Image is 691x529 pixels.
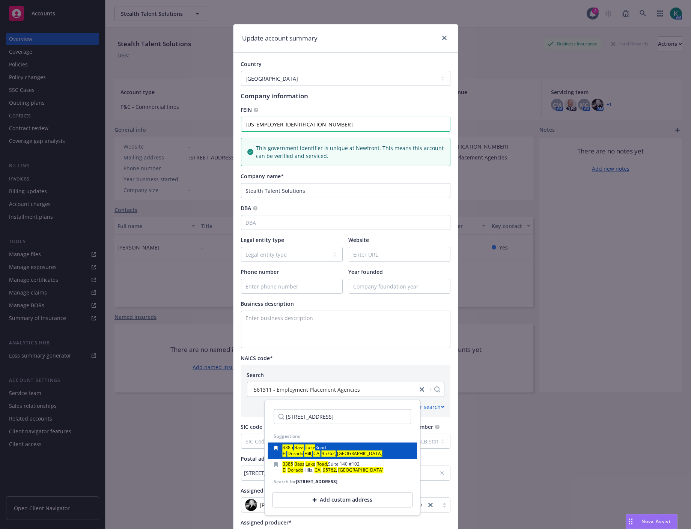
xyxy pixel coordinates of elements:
mark: 95762, [322,451,336,457]
span: Assigned producer* [241,519,292,526]
mark: Hill, [304,451,312,457]
button: Add custom address [272,493,412,508]
input: Enter phone number [241,279,342,293]
input: Company name [241,183,450,198]
textarea: Enter business description [241,311,450,348]
mark: Lake [306,461,315,467]
span: Nova Assist [641,518,671,524]
span: FEIN [241,106,252,113]
span: Business description [241,300,294,307]
span: Legal entity type [241,236,285,243]
span: photo[PERSON_NAME] ([PERSON_NAME][EMAIL_ADDRESS][PERSON_NAME][DOMAIN_NAME]) [245,499,422,511]
mark: CA, [315,467,322,473]
span: Hills,, [303,467,315,473]
input: SIC Code [241,434,344,448]
span: Assigned account manager* [241,487,313,494]
button: [STREET_ADDRESS] [241,466,450,481]
span: This government identifier is unique at Newfront. This means this account can be verified and ser... [256,144,444,160]
span: Postal address [241,455,279,462]
span: Phone number [241,268,279,275]
mark: 3385 [283,461,293,467]
mark: Bass [294,461,304,467]
span: 561311 - Employment Placement Agencies [251,386,414,394]
h1: Update account summary [242,33,318,43]
span: Suite 140 #102 [328,461,360,467]
a: close [426,500,435,509]
mark: Dorado [288,451,303,457]
mark: 3385 [283,445,293,451]
span: Year founded [349,268,383,275]
mark: Lake [306,445,315,451]
button: 3385BassLakeRoadElDoradoHill,CA,95762,[GEOGRAPHIC_DATA] [268,443,417,459]
span: DBA [241,204,251,212]
h1: Company information [241,92,450,100]
span: 561311 - Employment Placement Agencies [254,386,360,394]
input: Federal Employer Identification Number, XX-XXXXXXX [241,117,450,132]
span: Road [315,445,326,451]
span: [PERSON_NAME] ([PERSON_NAME][EMAIL_ADDRESS][PERSON_NAME][DOMAIN_NAME]) [260,501,479,509]
mark: [GEOGRAPHIC_DATA] [338,467,384,473]
mark: Road, [316,461,328,467]
a: close [417,385,426,394]
img: photo [245,499,257,511]
div: Drag to move [626,514,635,529]
input: Search [274,409,411,424]
mark: [GEOGRAPHIC_DATA] [337,451,382,457]
input: DBA [241,215,450,230]
div: [STREET_ADDRESS] [244,469,440,477]
div: Suggestions [274,433,411,440]
input: Enter URL [349,247,450,261]
mark: CA, [313,451,321,457]
mark: El [283,467,286,473]
div: [STREET_ADDRESS] [296,479,337,485]
mark: Bass [294,445,304,451]
span: Search [247,371,264,379]
a: close [440,33,449,42]
span: NAICS code* [241,355,273,362]
span: SIC code [241,423,263,430]
button: Nova Assist [626,514,677,529]
mark: Dorado [288,467,303,473]
button: 3385BassLakeRoad,Suite 140 #102ElDoradoHills,,CA,95762,[GEOGRAPHIC_DATA] [268,459,417,476]
input: Company foundation year [349,279,450,293]
span: Website [349,236,369,243]
span: Company name* [241,173,284,180]
mark: El [283,451,286,457]
mark: 95762, [323,467,337,473]
div: Search for [274,479,337,485]
span: Country [241,60,262,68]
